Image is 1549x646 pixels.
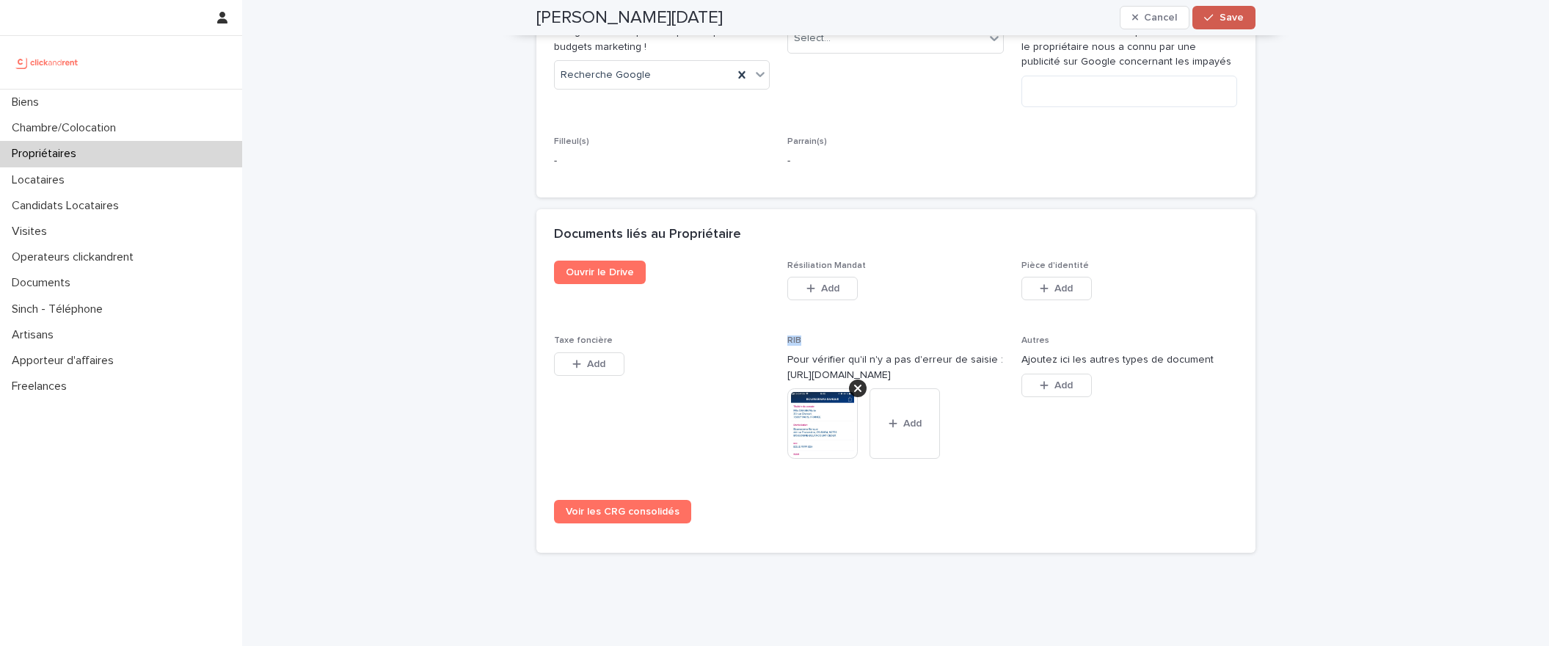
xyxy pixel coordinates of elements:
[6,276,82,290] p: Documents
[554,500,691,523] a: Voir les CRG consolidés
[561,68,651,83] span: Recherche Google
[554,24,770,55] p: Il s'agit d'un champ très important pour nos budgets marketing !
[1021,336,1049,345] span: Autres
[566,267,634,277] span: Ouvrir le Drive
[1021,261,1089,270] span: Pièce d'identité
[1021,352,1238,368] p: Ajoutez ici les autres types de document
[6,121,128,135] p: Chambre/Colocation
[787,153,1004,169] p: -
[6,380,79,393] p: Freelances
[1021,374,1092,397] button: Add
[787,352,1004,383] p: Pour vérifier qu'il n'y a pas d'erreur de saisie : [URL][DOMAIN_NAME]
[903,418,922,429] span: Add
[6,199,131,213] p: Candidats Locataires
[1021,24,1238,70] p: Il faut mettre ici tout ce que vous savez. Ex : le propriétaire nous a connu par une publicité su...
[1192,6,1255,29] button: Save
[6,95,51,109] p: Biens
[554,227,741,243] h2: Documents liés au Propriétaire
[794,31,831,46] div: Select...
[870,388,940,459] button: Add
[536,7,723,29] h2: [PERSON_NAME][DATE]
[554,336,613,345] span: Taxe foncière
[6,225,59,239] p: Visites
[787,336,801,345] span: RIB
[1021,277,1092,300] button: Add
[6,302,114,316] p: Sinch - Téléphone
[6,328,65,342] p: Artisans
[554,352,624,376] button: Add
[12,48,83,77] img: UCB0brd3T0yccxBKYDjQ
[6,147,88,161] p: Propriétaires
[1144,12,1177,23] span: Cancel
[554,261,646,284] a: Ouvrir le Drive
[566,507,679,517] span: Voir les CRG consolidés
[787,261,866,270] span: Résiliation Mandat
[587,359,605,369] span: Add
[1054,283,1073,294] span: Add
[554,137,589,146] span: Filleul(s)
[1220,12,1244,23] span: Save
[6,173,76,187] p: Locataires
[821,283,839,294] span: Add
[787,277,858,300] button: Add
[6,250,145,264] p: Operateurs clickandrent
[554,153,770,169] p: -
[6,354,125,368] p: Apporteur d'affaires
[1054,380,1073,391] span: Add
[787,137,827,146] span: Parrain(s)
[1120,6,1190,29] button: Cancel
